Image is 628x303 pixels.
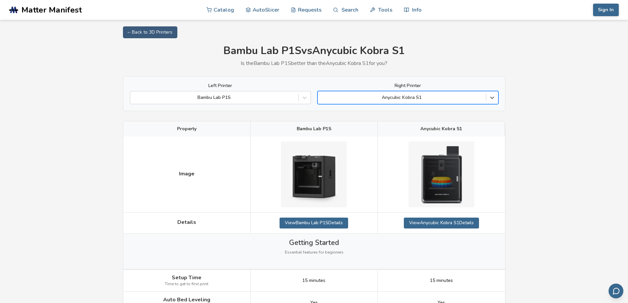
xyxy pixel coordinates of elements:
span: Getting Started [289,239,339,247]
a: ViewBambu Lab P1SDetails [280,218,348,228]
span: Auto Bed Leveling [163,297,210,303]
button: Sign In [593,4,619,16]
span: Setup Time [172,275,201,281]
a: ← Back to 3D Printers [123,26,177,38]
h1: Bambu Lab P1S vs Anycubic Kobra S1 [123,45,505,57]
label: Left Printer [130,83,311,88]
span: Matter Manifest [21,5,82,15]
span: Property [177,126,196,132]
span: Details [177,219,196,225]
p: Is the Bambu Lab P1S better than the Anycubic Kobra S1 for you? [123,60,505,66]
span: Time to get to first print [165,282,208,287]
button: Send feedback via email [609,284,623,298]
img: Bambu Lab P1S [281,141,347,207]
span: Bambu Lab P1S [297,126,331,132]
span: 15 minutes [430,278,453,283]
label: Right Printer [317,83,498,88]
span: Anycubic Kobra S1 [420,126,462,132]
span: Essential features for beginners [285,250,344,255]
img: Anycubic Kobra S1 [408,141,474,207]
span: 15 minutes [302,278,325,283]
span: Image [179,171,194,177]
a: ViewAnycubic Kobra S1Details [404,218,479,228]
input: Bambu Lab P1S [134,95,135,100]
